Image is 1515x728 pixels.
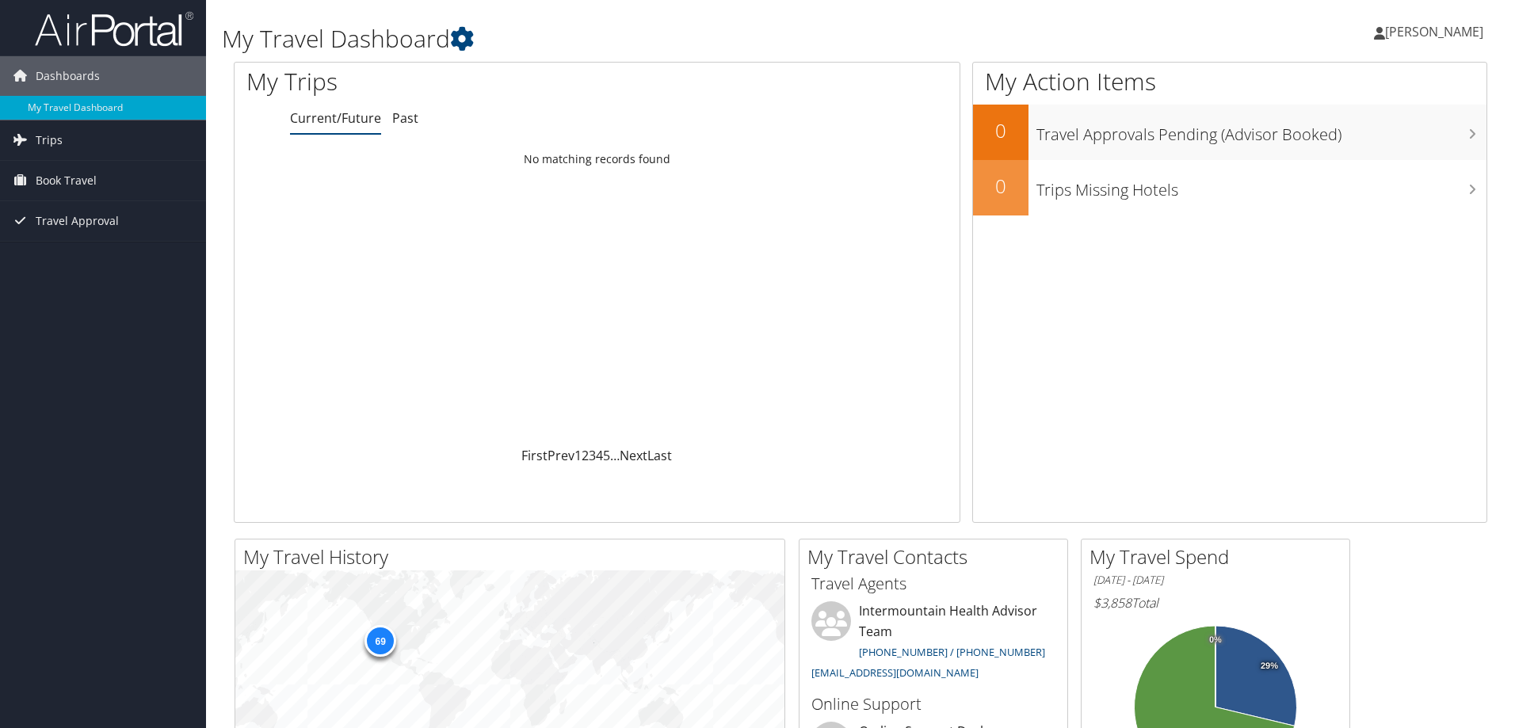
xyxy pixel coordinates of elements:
h3: Travel Agents [811,573,1055,595]
a: Current/Future [290,109,381,127]
td: No matching records found [235,145,960,173]
span: Travel Approval [36,201,119,241]
span: Book Travel [36,161,97,200]
a: Next [620,447,647,464]
a: Prev [548,447,574,464]
h3: Travel Approvals Pending (Advisor Booked) [1036,116,1486,146]
h3: Trips Missing Hotels [1036,171,1486,201]
a: 3 [589,447,596,464]
span: [PERSON_NAME] [1385,23,1483,40]
h2: My Travel Contacts [807,543,1067,570]
tspan: 0% [1209,635,1222,645]
a: 2 [582,447,589,464]
a: 0Travel Approvals Pending (Advisor Booked) [973,105,1486,160]
span: Dashboards [36,56,100,96]
a: Last [647,447,672,464]
h2: 0 [973,173,1028,200]
a: [PHONE_NUMBER] / [PHONE_NUMBER] [859,645,1045,659]
a: 4 [596,447,603,464]
h3: Online Support [811,693,1055,715]
img: airportal-logo.png [35,10,193,48]
h1: My Trips [246,65,646,98]
li: Intermountain Health Advisor Team [803,601,1063,686]
h6: [DATE] - [DATE] [1093,573,1338,588]
tspan: 29% [1261,661,1278,671]
a: [PERSON_NAME] [1374,8,1499,55]
div: 69 [364,625,396,657]
a: First [521,447,548,464]
h1: My Travel Dashboard [222,22,1074,55]
h2: My Travel History [243,543,784,570]
h2: My Travel Spend [1090,543,1349,570]
span: Trips [36,120,63,160]
a: 1 [574,447,582,464]
a: [EMAIL_ADDRESS][DOMAIN_NAME] [811,665,979,680]
span: $3,858 [1093,594,1131,612]
h2: 0 [973,117,1028,144]
span: … [610,447,620,464]
a: 5 [603,447,610,464]
h1: My Action Items [973,65,1486,98]
a: 0Trips Missing Hotels [973,160,1486,215]
h6: Total [1093,594,1338,612]
a: Past [392,109,418,127]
